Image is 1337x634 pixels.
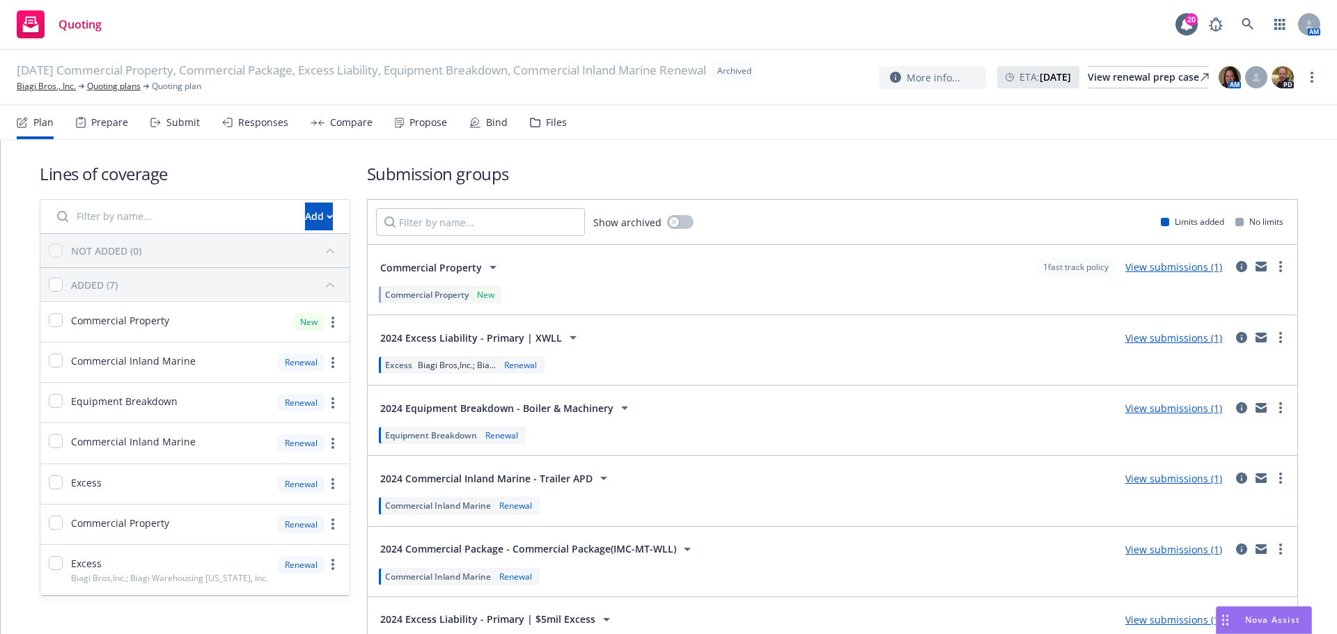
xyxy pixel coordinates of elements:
[1040,70,1071,84] strong: [DATE]
[1233,258,1250,275] a: circleInformation
[385,571,491,583] span: Commercial Inland Marine
[1304,69,1320,86] a: more
[278,354,325,371] div: Renewal
[71,556,102,571] span: Excess
[71,354,196,368] span: Commercial Inland Marine
[1125,260,1222,274] a: View submissions (1)
[546,117,567,128] div: Files
[325,475,341,492] a: more
[1272,66,1294,88] img: photo
[91,117,128,128] div: Prepare
[325,556,341,573] a: more
[325,395,341,411] a: more
[1125,472,1222,485] a: View submissions (1)
[11,5,107,44] a: Quoting
[278,394,325,411] div: Renewal
[330,117,373,128] div: Compare
[380,401,613,415] span: 2024 Equipment Breakdown - Boiler & Machinery
[418,359,496,371] span: Biagi Bros,Inc.; Bia...
[1233,329,1250,346] a: circleInformation
[1234,10,1262,38] a: Search
[58,19,102,30] span: Quoting
[71,278,118,292] div: ADDED (7)
[593,215,662,230] span: Show archived
[278,516,325,533] div: Renewal
[71,274,341,296] button: ADDED (7)
[380,331,562,345] span: 2024 Excess Liability - Primary | XWLL
[380,541,676,556] span: 2024 Commercial Package - Commercial Package(IMC-MT-WLL)
[71,475,102,490] span: Excess
[1125,402,1222,415] a: View submissions (1)
[71,572,268,584] span: Biagi Bros,Inc.; Biagi Warehousing [US_STATE], Inc.
[385,289,469,301] span: Commercial Property
[376,208,585,236] input: Filter by name...
[1253,258,1269,275] a: mail
[879,66,986,89] button: More info...
[486,117,508,128] div: Bind
[166,117,200,128] div: Submit
[1272,258,1289,275] a: more
[1253,541,1269,557] a: mail
[376,324,586,351] button: 2024 Excess Liability - Primary | XWLL
[385,429,477,441] span: Equipment Breakdown
[325,435,341,452] a: more
[380,471,593,486] span: 2024 Commercial Inland Marine - Trailer APD
[380,612,595,626] span: 2024 Excess Liability - Primary | $5mil Excess
[1125,331,1222,344] a: View submissions (1)
[1272,329,1289,346] a: more
[305,203,333,230] button: Add
[1125,543,1222,556] a: View submissions (1)
[87,80,141,93] a: Quoting plans
[501,359,540,371] div: Renewal
[497,571,535,583] div: Renewal
[1233,541,1250,557] a: circleInformation
[1272,399,1289,416] a: more
[376,394,637,422] button: 2024 Equipment Breakdown - Boiler & Machinery
[1253,329,1269,346] a: mail
[71,244,141,258] div: NOT ADDED (0)
[1245,614,1300,626] span: Nova Assist
[1216,606,1312,634] button: Nova Assist
[1235,216,1283,228] div: No limits
[474,289,497,301] div: New
[1019,70,1071,84] span: ETA :
[40,162,350,185] h1: Lines of coverage
[238,117,288,128] div: Responses
[17,62,706,80] span: [DATE] Commercial Property, Commercial Package, Excess Liability, Equipment Breakdown, Commercial...
[1217,607,1234,633] div: Drag to move
[376,253,506,281] button: Commercial Property
[293,313,325,331] div: New
[325,354,341,371] a: more
[376,464,616,492] button: 2024 Commercial Inland Marine - Trailer APD
[71,313,169,328] span: Commercial Property
[1233,399,1250,416] a: circleInformation
[17,80,76,93] a: Biagi Bros., Inc.
[1253,399,1269,416] a: mail
[907,70,960,85] span: More info...
[1088,66,1209,88] a: View renewal prep case
[1219,66,1241,88] img: photo
[1161,216,1224,228] div: Limits added
[71,239,341,262] button: NOT ADDED (0)
[1266,10,1294,38] a: Switch app
[278,434,325,452] div: Renewal
[71,434,196,449] span: Commercial Inland Marine
[1043,261,1109,274] span: 1 fast track policy
[380,260,482,275] span: Commercial Property
[1272,470,1289,486] a: more
[1253,470,1269,486] a: mail
[71,394,178,409] span: Equipment Breakdown
[717,65,751,77] span: Archived
[278,475,325,493] div: Renewal
[367,162,1298,185] h1: Submission groups
[1233,470,1250,486] a: circleInformation
[278,556,325,573] div: Renewal
[1185,13,1198,26] div: 20
[71,516,169,530] span: Commercial Property
[33,117,54,128] div: Plan
[385,359,412,371] span: Excess
[376,605,619,633] button: 2024 Excess Liability - Primary | $5mil Excess
[49,203,297,230] input: Filter by name...
[409,117,447,128] div: Propose
[483,429,521,441] div: Renewal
